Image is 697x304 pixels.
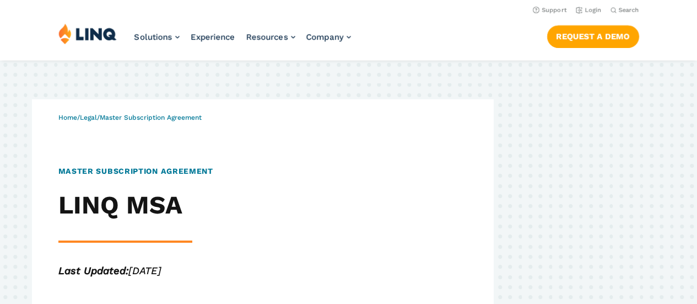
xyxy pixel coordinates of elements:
h2: LINQ MSA [58,191,327,220]
span: Resources [246,32,288,42]
a: Resources [246,32,295,42]
span: / / [58,114,202,121]
span: Master Subscription Agreement [100,114,202,121]
strong: Last Updated: [58,265,128,276]
a: Experience [191,32,235,42]
img: LINQ | K‑12 Software [58,23,117,44]
a: Legal [80,114,97,121]
a: Company [306,32,351,42]
a: Solutions [134,32,180,42]
nav: Button Navigation [547,23,639,47]
button: Open Search Bar [610,6,639,14]
em: [DATE] [58,265,161,276]
span: Solutions [134,32,172,42]
a: Request a Demo [547,25,639,47]
h1: Master Subscription Agreement [58,166,327,177]
a: Login [576,7,602,14]
span: Search [619,7,639,14]
span: Company [306,32,344,42]
a: Home [58,114,77,121]
a: Support [533,7,567,14]
nav: Primary Navigation [134,23,351,60]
